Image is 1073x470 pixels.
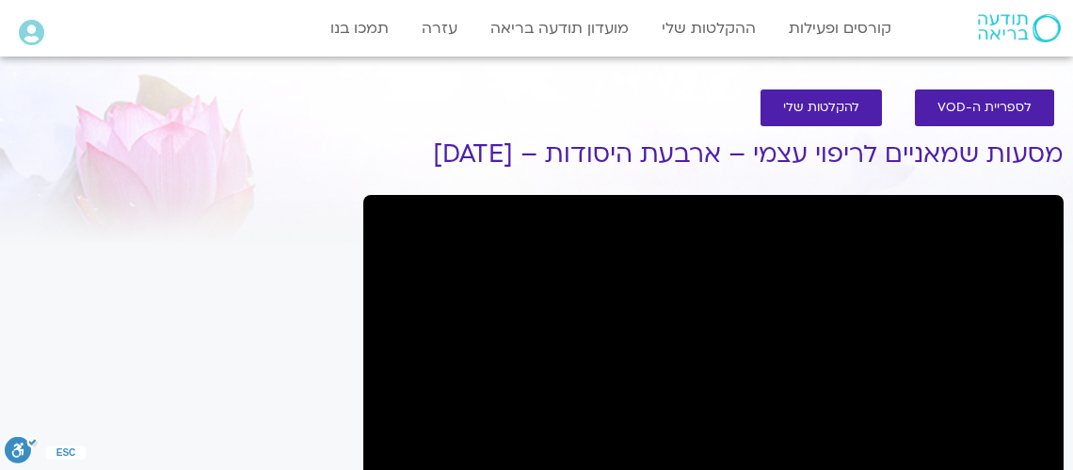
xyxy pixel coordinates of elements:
a: עזרה [412,10,467,46]
a: ההקלטות שלי [652,10,765,46]
a: תמכו בנו [321,10,398,46]
h1: מסעות שמאניים לריפוי עצמי – ארבעת היסודות – [DATE] [363,140,1064,169]
a: קורסים ופעילות [779,10,901,46]
a: מועדון תודעה בריאה [481,10,638,46]
a: להקלטות שלי [761,89,882,126]
a: לספריית ה-VOD [915,89,1054,126]
span: להקלטות שלי [783,101,859,115]
img: תודעה בריאה [978,14,1061,42]
span: לספריית ה-VOD [937,101,1032,115]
